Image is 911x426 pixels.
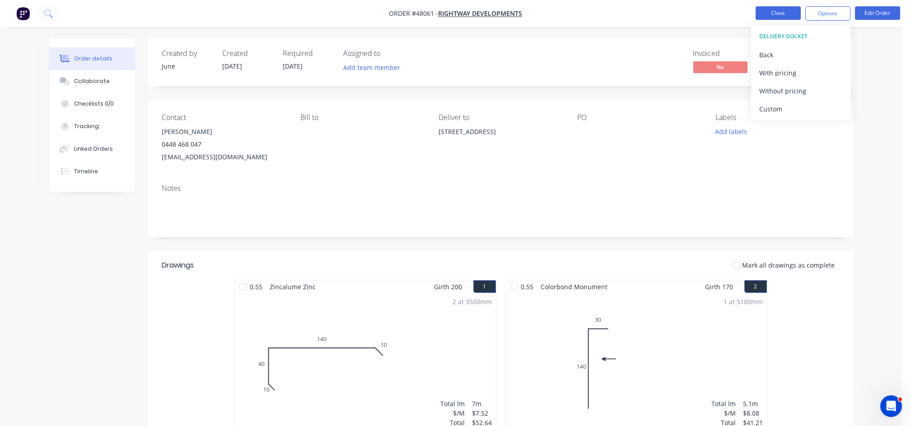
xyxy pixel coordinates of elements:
[266,280,320,293] span: Zincalume Zinc
[16,7,30,20] img: Factory
[759,66,842,79] div: With pricing
[751,46,850,64] button: Back
[441,408,465,418] div: $/M
[162,260,194,271] div: Drawings
[74,77,110,85] div: Collaborate
[439,125,562,138] div: [STREET_ADDRESS]
[344,49,434,58] div: Assigned to
[805,6,850,21] button: Options
[472,408,492,418] div: $7.52
[880,395,902,417] iframe: Intercom live chat
[300,113,424,122] div: Bill to
[162,61,212,71] div: June
[518,280,537,293] span: 0.55
[49,138,135,160] button: Linked Orders
[74,55,112,63] div: Order details
[162,113,286,122] div: Contact
[715,113,839,122] div: Labels
[223,49,272,58] div: Created
[705,280,733,293] span: Girth 170
[743,260,835,270] span: Mark all drawings as complete
[751,28,850,46] button: DELIVERY DOCKET
[49,47,135,70] button: Order details
[74,145,113,153] div: Linked Orders
[162,125,286,163] div: [PERSON_NAME]0448 468 047[EMAIL_ADDRESS][DOMAIN_NAME]
[693,49,761,58] div: Invoiced
[439,125,562,154] div: [STREET_ADDRESS]
[344,61,405,74] button: Add team member
[434,280,463,293] span: Girth 200
[759,102,842,116] div: Custom
[712,408,736,418] div: $/M
[472,399,492,408] div: 7m
[743,408,763,418] div: $8.08
[473,280,496,293] button: 1
[712,399,736,408] div: Total lm
[49,115,135,138] button: Tracking
[389,9,438,18] span: Order #48061 -
[759,48,842,61] div: Back
[74,167,98,176] div: Timeline
[162,138,286,151] div: 0448 468 047
[338,61,405,74] button: Add team member
[751,100,850,118] button: Custom
[756,6,801,20] button: Close
[744,280,767,293] button: 2
[283,62,303,70] span: [DATE]
[74,100,114,108] div: Checklists 0/0
[162,49,212,58] div: Created by
[74,122,99,130] div: Tracking
[162,151,286,163] div: [EMAIL_ADDRESS][DOMAIN_NAME]
[441,399,465,408] div: Total lm
[247,280,266,293] span: 0.55
[49,93,135,115] button: Checklists 0/0
[759,31,842,42] div: DELIVERY DOCKET
[751,64,850,82] button: With pricing
[49,160,135,183] button: Timeline
[438,9,522,18] a: Rightway Developments
[283,49,333,58] div: Required
[693,61,747,73] span: No
[759,84,842,97] div: Without pricing
[577,113,701,122] div: PO
[439,113,562,122] div: Deliver to
[855,6,900,20] button: Edit Order
[743,399,763,408] div: 5.1m
[49,70,135,93] button: Collaborate
[162,184,840,193] div: Notes
[710,125,752,138] button: Add labels
[751,82,850,100] button: Without pricing
[724,297,763,306] div: 1 at 5100mm
[162,125,286,138] div: [PERSON_NAME]
[453,297,492,306] div: 2 at 3500mm
[223,62,243,70] span: [DATE]
[537,280,612,293] span: Colorbond Monument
